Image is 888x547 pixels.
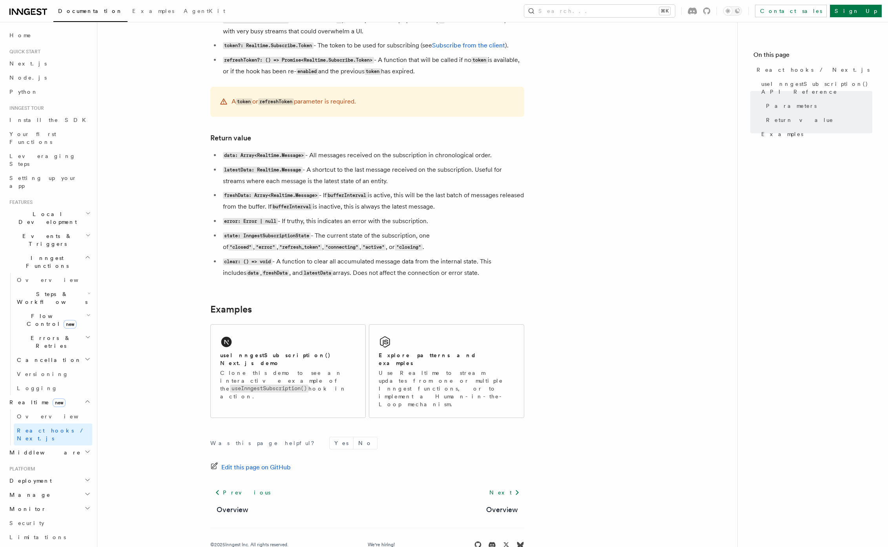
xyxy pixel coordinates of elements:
a: AgentKit [179,2,230,21]
a: Examples [128,2,179,21]
li: - If truthy, this indicates an error with the subscription. [221,216,524,227]
a: Return value [763,113,872,127]
span: React hooks / Next.js [17,427,86,442]
a: Node.js [6,71,92,85]
code: token [471,57,488,64]
button: Errors & Retries [14,331,92,353]
a: Home [6,28,92,42]
span: Inngest tour [6,105,44,111]
span: Monitor [6,505,46,513]
a: Limitations [6,530,92,544]
button: Deployment [6,474,92,488]
button: Monitor [6,502,92,516]
code: "closing" [395,244,422,251]
span: Quick start [6,49,40,55]
span: React hooks / Next.js [757,66,870,74]
span: Examples [761,130,803,138]
code: bufferInterval [326,192,368,199]
span: Deployment [6,477,52,485]
li: - If set and above , the outputs will only update every milliseconds. This helps with very busy s... [221,15,524,37]
code: "refresh_token" [278,244,322,251]
a: Previous [210,485,275,500]
a: Parameters [763,99,872,113]
a: Setting up your app [6,171,92,193]
code: freshData [262,270,289,276]
li: - All messages received on the subscription in chronological order. [221,150,524,161]
code: "active" [361,244,386,251]
li: - A function to clear all accumulated message data from the internal state. This includes , , and... [221,256,524,279]
a: Python [6,85,92,99]
span: Events & Triggers [6,232,86,248]
button: Events & Triggers [6,229,92,251]
code: useInngestSubscription() [230,385,308,392]
span: Versioning [17,371,69,377]
code: enabled [296,68,318,75]
a: Your first Functions [6,127,92,149]
code: freshData: Array<Realtime.Message> [223,192,319,199]
span: new [64,320,77,329]
div: Inngest Functions [6,273,92,395]
li: - A function that will be called if no is available, or if the hook has been re- and the previous... [221,55,524,77]
a: Documentation [53,2,128,22]
a: Examples [210,304,252,315]
button: Middleware [6,445,92,460]
span: Return value [766,116,833,124]
span: Setting up your app [9,175,77,189]
h2: Explore patterns and examples [379,351,514,367]
button: No [354,437,377,449]
span: Limitations [9,534,66,540]
a: Next.js [6,56,92,71]
span: Steps & Workflows [14,290,88,306]
a: React hooks / Next.js [14,423,92,445]
span: Features [6,199,33,205]
a: Logging [14,381,92,395]
button: Cancellation [14,353,92,367]
a: useInngestSubscription() API Reference [758,77,872,99]
p: Use Realtime to stream updates from one or multiple Inngest functions, or to implement a Human-in... [379,369,514,408]
code: "error" [255,244,277,251]
code: data: Array<Realtime.Message> [223,152,305,159]
code: token [236,98,252,105]
span: Edit this page on GitHub [221,462,291,473]
span: Python [9,89,38,95]
span: Documentation [58,8,123,14]
span: Realtime [6,398,66,406]
button: Inngest Functions [6,251,92,273]
a: Overview [217,504,248,515]
code: token?: Realtime.Subscribe.Token [223,42,314,49]
span: Inngest Functions [6,254,85,270]
a: Next [485,485,524,500]
div: Realtimenew [6,409,92,445]
button: Local Development [6,207,92,229]
button: Yes [330,437,353,449]
code: refreshToken?: () => Promise<Realtime.Subscribe.Token> [223,57,374,64]
span: Logging [17,385,58,391]
span: Examples [132,8,174,14]
button: Toggle dark mode [723,6,742,16]
button: Realtimenew [6,395,92,409]
code: error: Error | null [223,218,278,225]
span: Overview [17,413,98,420]
a: Explore patterns and examplesUse Realtime to stream updates from one or multiple Inngest function... [369,324,524,418]
span: Flow Control [14,312,86,328]
a: Overview [14,273,92,287]
li: - If is active, this will be the last batch of messages released from the buffer. If is inactive,... [221,190,524,213]
span: Parameters [766,102,817,110]
button: Steps & Workflows [14,287,92,309]
span: Install the SDK [9,117,91,123]
span: Cancellation [14,356,82,364]
a: Leveraging Steps [6,149,92,171]
span: AgentKit [184,8,225,14]
span: Your first Functions [9,131,56,145]
code: "connecting" [324,244,359,251]
a: Versioning [14,367,92,381]
span: Leveraging Steps [9,153,76,167]
code: clear: () => void [223,258,272,265]
a: Contact sales [755,5,827,17]
code: refreshToken [258,98,294,105]
a: Subscribe from the client [432,42,505,49]
a: Return value [210,133,251,144]
li: - The token to be used for subscribing (see ). [221,40,524,51]
span: new [53,398,66,407]
li: - The current state of the subscription, one of , , , , , or . [221,230,524,253]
